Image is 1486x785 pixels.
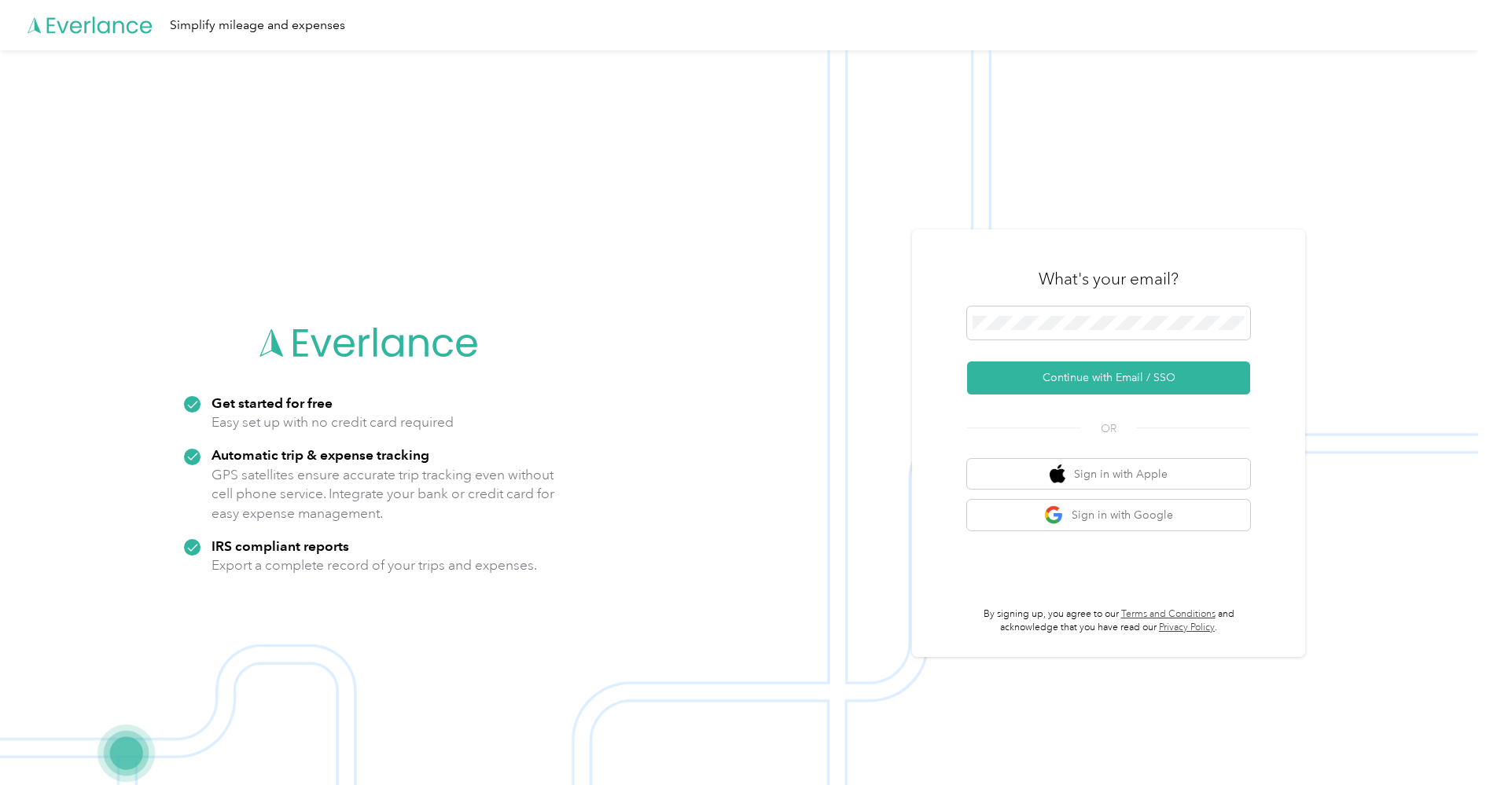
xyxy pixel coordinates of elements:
[967,500,1250,530] button: google logoSign in with Google
[211,465,555,523] p: GPS satellites ensure accurate trip tracking even without cell phone service. Integrate your bank...
[211,413,454,432] p: Easy set up with no credit card required
[1044,505,1064,525] img: google logo
[1398,697,1486,785] iframe: Everlance-gr Chat Button Frame
[211,556,537,575] p: Export a complete record of your trips and expenses.
[1039,268,1179,290] h3: What's your email?
[211,446,429,463] strong: Automatic trip & expense tracking
[1159,622,1215,633] a: Privacy Policy
[1050,464,1065,484] img: apple logo
[211,537,349,554] strong: IRS compliant reports
[1121,608,1216,620] a: Terms and Conditions
[170,16,345,35] div: Simplify mileage and expenses
[967,361,1250,394] button: Continue with Email / SSO
[967,459,1250,490] button: apple logoSign in with Apple
[211,394,333,411] strong: Get started for free
[967,607,1250,635] p: By signing up, you agree to our and acknowledge that you have read our .
[1081,420,1136,437] span: OR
